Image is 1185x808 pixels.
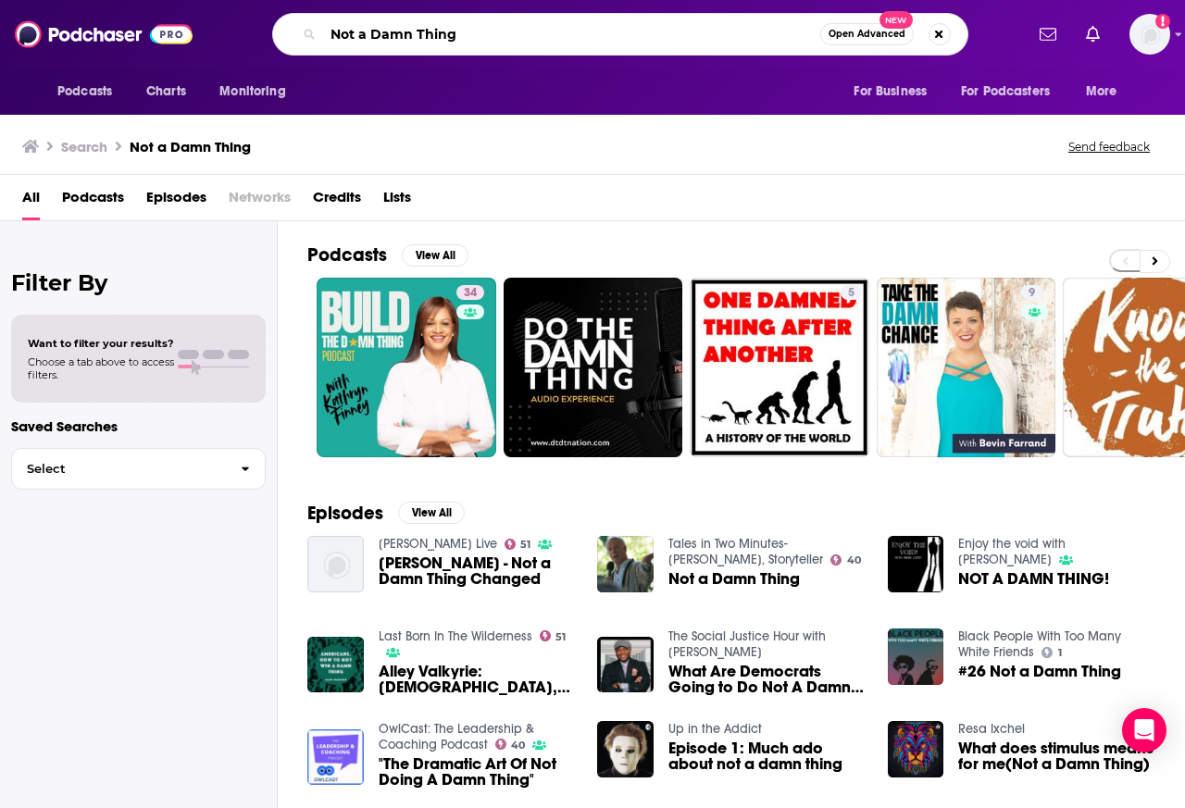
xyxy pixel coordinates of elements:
[847,556,861,565] span: 40
[958,664,1121,679] span: #26 Not a Damn Thing
[597,637,654,693] img: What Are Democrats Going to Do Not A Damn Thing
[272,13,968,56] div: Search podcasts, credits, & more...
[888,721,944,777] img: What does stimulus means for me(Not a Damn Thing)
[44,74,136,109] button: open menu
[1058,649,1062,657] span: 1
[28,337,174,350] span: Want to filter your results?
[848,284,854,303] span: 5
[830,554,861,566] a: 40
[456,285,484,300] a: 34
[540,630,567,641] a: 51
[1129,14,1170,55] button: Show profile menu
[958,628,1121,660] a: Black People With Too Many White Friends
[1032,19,1064,50] a: Show notifications dropdown
[854,79,927,105] span: For Business
[229,182,291,220] span: Networks
[1129,14,1170,55] img: User Profile
[379,536,497,552] a: Jimmy Kimmel Live
[555,633,566,641] span: 51
[317,278,496,457] a: 34
[877,278,1056,457] a: 9
[206,74,309,109] button: open menu
[379,664,576,695] span: Alley Valkyrie: [DEMOGRAPHIC_DATA], How To Not Win A Damn Thing
[1042,647,1062,658] a: 1
[219,79,285,105] span: Monitoring
[307,637,364,693] a: Alley Valkyrie: Americans, How To Not Win A Damn Thing
[379,555,576,587] a: Lukas Graham - Not a Damn Thing Changed
[383,182,411,220] a: Lists
[307,243,387,267] h2: Podcasts
[1073,74,1141,109] button: open menu
[888,628,944,685] img: #26 Not a Damn Thing
[829,30,905,39] span: Open Advanced
[134,74,197,109] a: Charts
[597,536,654,592] a: Not a Damn Thing
[1086,79,1117,105] span: More
[307,243,468,267] a: PodcastsView All
[958,571,1109,587] span: NOT A DAMN THING!
[841,74,950,109] button: open menu
[511,741,525,750] span: 40
[323,19,820,49] input: Search podcasts, credits, & more...
[668,536,823,567] a: Tales in Two Minutes- Jay Stetzer, Storyteller
[888,536,944,592] img: NOT A DAMN THING!
[379,555,576,587] span: [PERSON_NAME] - Not a Damn Thing Changed
[668,628,826,660] a: The Social Justice Hour with Ernest B. Fenton
[130,138,251,155] h3: Not a Damn Thing
[28,355,174,381] span: Choose a tab above to access filters.
[62,182,124,220] a: Podcasts
[1122,708,1166,752] div: Open Intercom Messenger
[307,502,465,525] a: EpisodesView All
[668,571,800,587] span: Not a Damn Thing
[841,285,862,300] a: 5
[1021,285,1042,300] a: 9
[61,138,107,155] h3: Search
[11,417,266,435] p: Saved Searches
[958,740,1155,772] a: What does stimulus means for me(Not a Damn Thing)
[22,182,40,220] a: All
[379,756,576,788] a: "The Dramatic Art Of Not Doing A Damn Thing"
[520,541,530,549] span: 51
[820,23,914,45] button: Open AdvancedNew
[1079,19,1107,50] a: Show notifications dropdown
[57,79,112,105] span: Podcasts
[1129,14,1170,55] span: Logged in as alignPR
[307,502,383,525] h2: Episodes
[11,269,266,296] h2: Filter By
[307,536,364,592] a: Lukas Graham - Not a Damn Thing Changed
[505,539,531,550] a: 51
[398,502,465,524] button: View All
[146,79,186,105] span: Charts
[668,721,762,737] a: Up in the Addict
[307,729,364,786] img: "The Dramatic Art Of Not Doing A Damn Thing"
[15,17,193,52] img: Podchaser - Follow, Share and Rate Podcasts
[597,721,654,777] a: Episode 1: Much ado about not a damn thing
[668,664,866,695] a: What Are Democrats Going to Do Not A Damn Thing
[879,11,913,29] span: New
[958,536,1066,567] a: Enjoy the void with Bobby Lloyd
[146,182,206,220] a: Episodes
[495,739,526,750] a: 40
[11,448,266,490] button: Select
[313,182,361,220] a: Credits
[949,74,1077,109] button: open menu
[668,740,866,772] span: Episode 1: Much ado about not a damn thing
[1063,139,1155,155] button: Send feedback
[402,244,468,267] button: View All
[1155,14,1170,29] svg: Add a profile image
[1029,284,1035,303] span: 9
[379,721,534,752] a: OwlCast: The Leadership & Coaching Podcast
